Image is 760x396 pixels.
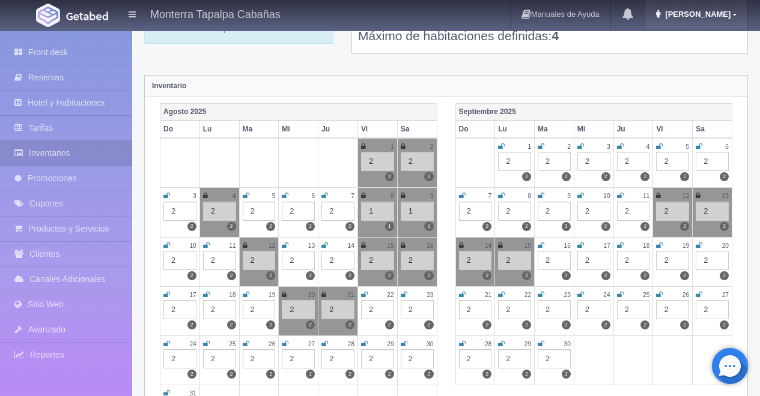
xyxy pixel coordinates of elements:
[574,121,613,138] th: Mi
[686,143,690,150] small: 5
[385,271,394,280] label: 2
[227,320,236,329] label: 2
[36,4,60,27] img: Getabed
[306,271,315,280] label: 2
[603,193,610,199] small: 10
[522,320,531,329] label: 2
[189,242,196,249] small: 10
[722,242,729,249] small: 20
[607,143,610,150] small: 3
[656,202,689,221] div: 2
[603,292,610,298] small: 24
[282,251,315,270] div: 2
[243,251,276,270] div: 2
[498,202,531,221] div: 2
[187,320,196,329] label: 2
[577,251,610,270] div: 2
[538,251,571,270] div: 2
[229,242,236,249] small: 11
[229,341,236,347] small: 25
[160,103,437,121] th: Agosto 2025
[203,202,236,221] div: 2
[308,341,315,347] small: 27
[524,242,531,249] small: 15
[640,172,649,181] label: 2
[459,349,492,368] div: 2
[680,172,689,181] label: 2
[318,121,358,138] th: Ju
[385,370,394,379] label: 2
[424,320,433,329] label: 2
[601,320,610,329] label: 2
[187,222,196,231] label: 2
[498,152,531,171] div: 2
[430,143,434,150] small: 2
[522,271,531,280] label: 2
[203,251,236,270] div: 2
[269,341,275,347] small: 26
[193,193,196,199] small: 3
[482,370,491,379] label: 2
[311,193,315,199] small: 6
[656,300,689,319] div: 2
[351,193,354,199] small: 7
[643,242,649,249] small: 18
[361,152,394,171] div: 2
[424,271,433,280] label: 2
[646,143,650,150] small: 4
[601,271,610,280] label: 2
[229,292,236,298] small: 18
[696,251,729,270] div: 2
[485,341,491,347] small: 28
[266,271,275,280] label: 2
[522,172,531,181] label: 2
[552,29,559,43] b: 4
[720,320,729,329] label: 2
[321,349,354,368] div: 2
[640,222,649,231] label: 2
[187,370,196,379] label: 2
[538,349,571,368] div: 2
[361,202,394,221] div: 1
[387,341,394,347] small: 29
[617,152,650,171] div: 2
[720,222,729,231] label: 2
[482,222,491,231] label: 2
[203,300,236,319] div: 2
[696,152,729,171] div: 2
[577,152,610,171] div: 2
[680,320,689,329] label: 2
[653,121,693,138] th: Vi
[163,300,196,319] div: 2
[385,172,394,181] label: 2
[498,300,531,319] div: 2
[66,11,108,20] img: Getabed
[603,242,610,249] small: 17
[720,172,729,181] label: 2
[203,349,236,368] div: 2
[427,292,433,298] small: 23
[401,300,434,319] div: 2
[345,271,354,280] label: 2
[640,271,649,280] label: 2
[656,251,689,270] div: 2
[243,202,276,221] div: 2
[282,300,315,319] div: 2
[527,143,531,150] small: 1
[361,349,394,368] div: 2
[306,222,315,231] label: 2
[282,349,315,368] div: 2
[308,242,315,249] small: 13
[538,300,571,319] div: 2
[617,300,650,319] div: 2
[361,300,394,319] div: 2
[488,193,492,199] small: 7
[696,300,729,319] div: 2
[266,320,275,329] label: 2
[577,202,610,221] div: 2
[150,6,281,21] h4: Monterra Tapalpa Cabañas
[656,152,689,171] div: 2
[387,242,394,249] small: 15
[485,242,491,249] small: 14
[680,271,689,280] label: 2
